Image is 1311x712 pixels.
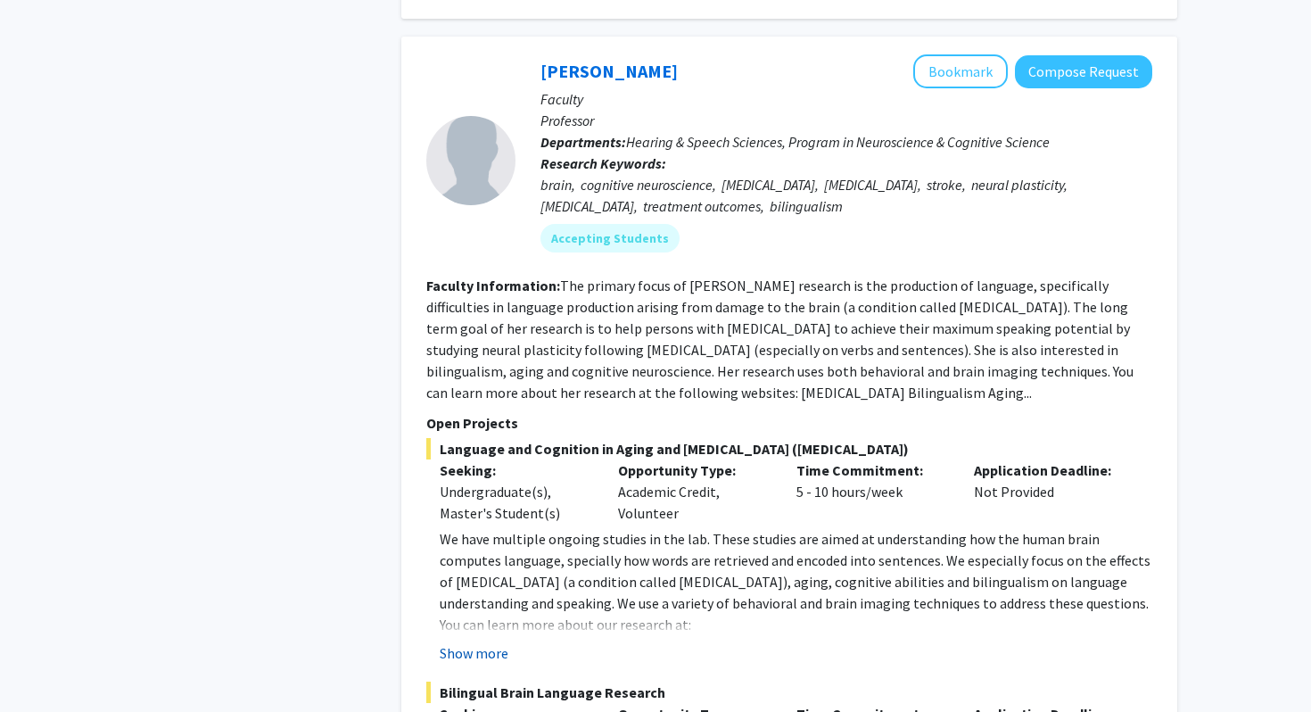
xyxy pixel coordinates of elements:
[961,459,1139,524] div: Not Provided
[426,682,1152,703] span: Bilingual Brain Language Research
[618,459,770,481] p: Opportunity Type:
[796,459,948,481] p: Time Commitment:
[540,110,1152,131] p: Professor
[440,528,1152,614] p: We have multiple ongoing studies in the lab. These studies are aimed at understanding how the hum...
[440,481,591,524] div: Undergraduate(s), Master's Student(s)
[540,224,680,253] mat-chip: Accepting Students
[974,459,1125,481] p: Application Deadline:
[626,133,1050,151] span: Hearing & Speech Sciences, Program in Neuroscience & Cognitive Science
[783,459,961,524] div: 5 - 10 hours/week
[426,277,1134,402] fg-read-more: The primary focus of [PERSON_NAME] research is the production of language, specifically difficult...
[540,88,1152,110] p: Faculty
[540,133,626,151] b: Departments:
[426,438,1152,459] span: Language and Cognition in Aging and [MEDICAL_DATA] ([MEDICAL_DATA])
[1015,55,1152,88] button: Compose Request to Yasmeen Faroqi-Shah
[426,412,1152,434] p: Open Projects
[540,60,678,82] a: [PERSON_NAME]
[605,459,783,524] div: Academic Credit, Volunteer
[440,642,508,664] button: Show more
[13,632,76,699] iframe: Chat
[913,54,1008,88] button: Add Yasmeen Faroqi-Shah to Bookmarks
[540,174,1152,217] div: brain, cognitive neuroscience, [MEDICAL_DATA], [MEDICAL_DATA], stroke, neural plasticity, [MEDICA...
[426,277,560,294] b: Faculty Information:
[440,459,591,481] p: Seeking:
[440,614,1152,635] p: You can learn more about our research at:
[540,154,666,172] b: Research Keywords:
